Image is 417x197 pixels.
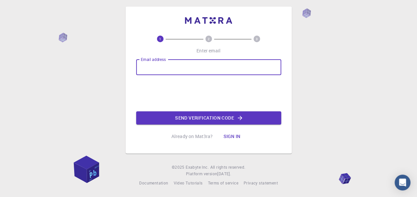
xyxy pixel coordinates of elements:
text: 3 [256,37,258,41]
a: Documentation [139,180,168,186]
iframe: reCAPTCHA [159,80,259,106]
p: Enter email [196,47,221,54]
a: Privacy statement [244,180,278,186]
a: Terms of service [208,180,238,186]
span: Video Tutorials [173,180,202,185]
text: 1 [159,37,161,41]
p: Already on Mat3ra? [171,133,213,140]
span: Platform version [186,171,217,177]
span: © 2025 [172,164,186,171]
div: Open Intercom Messenger [395,175,410,190]
span: Exabyte Inc. [186,164,209,170]
span: Terms of service [208,180,238,185]
a: Video Tutorials [173,180,202,186]
span: Documentation [139,180,168,185]
span: [DATE] . [217,171,231,176]
button: Sign in [218,130,246,143]
span: All rights reserved. [210,164,245,171]
span: Privacy statement [244,180,278,185]
button: Send verification code [136,111,281,125]
a: [DATE]. [217,171,231,177]
a: Exabyte Inc. [186,164,209,171]
label: Email address [141,57,166,62]
text: 2 [208,37,210,41]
